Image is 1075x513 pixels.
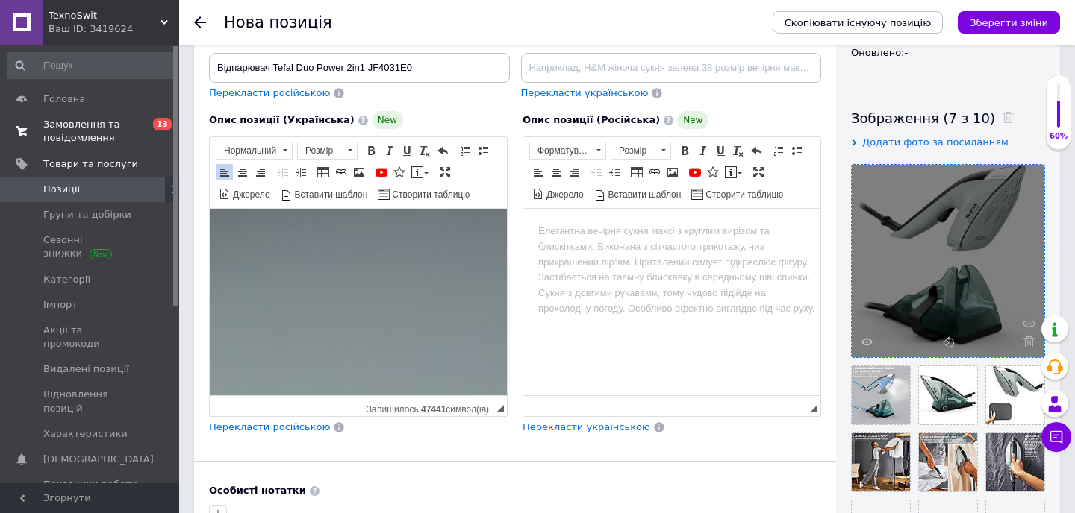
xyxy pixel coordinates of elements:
div: 60% Якість заповнення [1046,75,1071,150]
span: Форматування [530,142,591,159]
a: Вставити/Редагувати посилання (⌘+L) [646,164,663,180]
a: Зображення [664,164,681,180]
span: Видалені позиції [43,362,129,376]
button: Чат з покупцем [1041,422,1071,452]
a: Збільшити відступ [293,164,309,180]
a: Вставити/Редагувати посилання (⌘+L) [333,164,349,180]
a: Джерело [530,186,586,202]
a: По правому краю [566,164,582,180]
span: Створити таблицю [703,189,783,201]
input: Наприклад, H&M жіноча сукня зелена 38 розмір вечірня максі з блискітками [521,53,822,83]
input: Пошук [7,52,176,79]
span: Джерело [231,189,270,201]
a: Додати відео з YouTube [373,164,390,180]
span: Характеристики [43,427,128,441]
span: Створити таблицю [390,189,470,201]
a: Максимізувати [750,164,767,180]
button: Зберегти зміни [958,11,1060,34]
span: 13 [153,118,172,130]
a: Жирний (⌘+B) [676,142,693,159]
a: Збільшити відступ [606,164,623,180]
a: Вставити/видалити нумерований список [770,142,787,159]
a: Розмір [611,142,671,160]
span: Розмір [298,142,343,159]
a: Повернути (⌘+Z) [748,142,764,159]
a: Вставити шаблон [592,186,684,202]
span: Сезонні знижки [43,233,138,260]
span: Скопіювати існуючу позицію [785,17,931,28]
div: Оновлено: - [851,46,1045,60]
span: Потягніть для зміни розмірів [496,405,504,412]
div: Кiлькiсть символiв [800,400,810,415]
h1: Нова позиція [224,13,332,31]
span: Вставити шаблон [606,189,682,201]
span: Перекласти російською [209,421,330,432]
a: Вставити іконку [391,164,408,180]
a: Вставити/видалити нумерований список [457,142,473,159]
span: Опис позиції (Російська) [523,114,660,125]
span: Головна [43,92,85,106]
b: Особисті нотатки [209,485,306,496]
a: Форматування [529,142,606,160]
a: Курсив (⌘+I) [381,142,397,159]
a: Повернути (⌘+Z) [434,142,451,159]
span: Додати фото за посиланням [862,136,1009,148]
div: Кiлькiсть символiв [367,400,496,415]
a: Вставити повідомлення [409,164,431,180]
iframe: Редактор, DDC35A45-58C4-40BC-A925-14D80F14C5B3 [523,209,820,395]
i: Зберегти зміни [970,17,1048,28]
a: Вставити шаблон [278,186,370,202]
a: Таблиця [315,164,331,180]
span: New [372,111,403,129]
a: Максимізувати [437,164,453,180]
span: Перекласти російською [209,87,330,98]
span: Перекласти українською [523,421,650,432]
a: Жирний (⌘+B) [363,142,379,159]
span: Товари та послуги [43,157,138,171]
span: Показники роботи компанії [43,478,138,505]
span: [DEMOGRAPHIC_DATA] [43,453,154,466]
span: Акції та промокоди [43,324,138,350]
a: Зменшити відступ [588,164,605,180]
span: 47441 [421,404,446,415]
a: Додати відео з YouTube [687,164,703,180]
span: Імпорт [43,298,78,312]
a: Вставити/видалити маркований список [475,142,491,159]
a: Створити таблицю [689,186,785,202]
a: Видалити форматування [417,142,433,159]
div: Ваш ID: 3419624 [49,22,179,36]
a: Таблиця [629,164,645,180]
a: По центру [234,164,251,180]
a: Створити таблицю [376,186,472,202]
a: Вставити повідомлення [723,164,744,180]
div: Зображення (7 з 10) [851,109,1045,128]
a: Нормальний [216,142,293,160]
a: Зображення [351,164,367,180]
a: Розмір [297,142,358,160]
span: Групи та добірки [43,208,131,221]
span: Потягніть для зміни розмірів [810,405,817,412]
div: 60% [1047,131,1071,142]
span: Категорії [43,273,90,286]
button: Скопіювати існуючу позицію [773,11,943,34]
span: Перекласти українською [521,87,649,98]
a: По правому краю [252,164,269,180]
a: Курсив (⌘+I) [694,142,711,159]
div: Повернутися назад [194,16,206,28]
a: Вставити іконку [705,164,721,180]
iframe: Редактор, D2DDFE6B-EF60-4E08-A432-F2A211B66603 [210,209,507,395]
span: TexnoSwit [49,9,161,22]
span: Нормальний [216,142,278,159]
a: Зменшити відступ [275,164,291,180]
a: Джерело [216,186,272,202]
span: Відновлення позицій [43,388,138,415]
span: Джерело [544,189,584,201]
a: По центру [548,164,564,180]
span: Вставити шаблон [293,189,368,201]
span: Позиції [43,183,80,196]
input: Наприклад, H&M жіноча сукня зелена 38 розмір вечірня максі з блискітками [209,53,510,83]
span: Розмір [611,142,656,159]
span: New [677,111,708,129]
span: Замовлення та повідомлення [43,118,138,145]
